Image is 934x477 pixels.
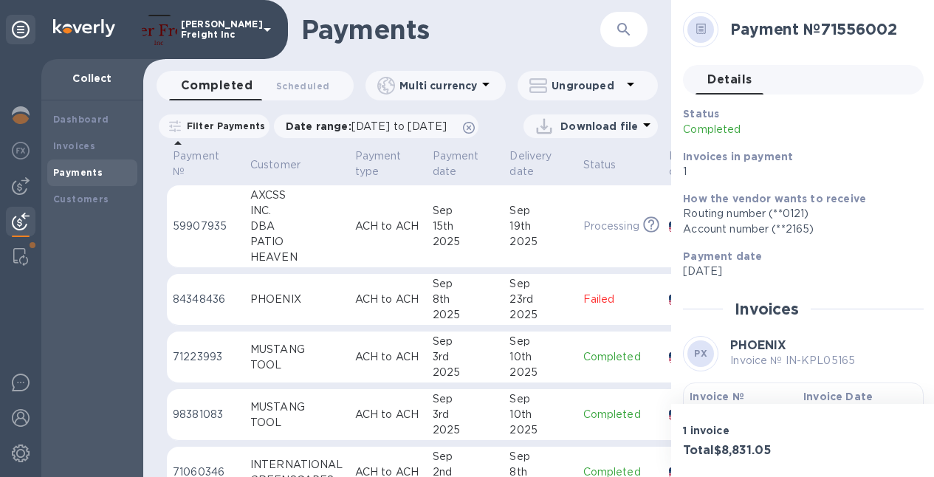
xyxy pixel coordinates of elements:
[173,292,238,307] p: 84348436
[583,349,657,365] p: Completed
[250,399,343,415] div: MUSTANG
[53,167,103,178] b: Payments
[560,119,638,134] p: Download file
[399,78,477,93] p: Multi currency
[730,338,786,352] b: PHOENIX
[433,234,498,250] div: 2025
[433,349,498,365] div: 3rd
[173,219,238,234] p: 59907935
[433,219,498,234] div: 15th
[683,423,797,438] p: 1 invoice
[274,114,478,138] div: Date range:[DATE] to [DATE]
[669,222,689,232] img: USD
[552,78,622,93] p: Ungrouped
[53,140,95,151] b: Invoices
[683,193,866,205] b: How the vendor wants to receive
[433,391,498,407] div: Sep
[53,71,131,86] p: Collect
[6,15,35,44] div: Unpin categories
[250,219,343,234] div: DBA
[583,407,657,422] p: Completed
[683,151,793,162] b: Invoices in payment
[433,203,498,219] div: Sep
[683,108,719,120] b: Status
[690,391,744,402] b: Invoice №
[301,14,600,45] h1: Payments
[509,334,571,349] div: Sep
[509,148,571,179] span: Delivery date
[173,407,238,422] p: 98381083
[509,203,571,219] div: Sep
[53,193,109,205] b: Customers
[509,234,571,250] div: 2025
[683,382,924,476] button: Invoice №Invoice Date
[181,120,265,132] p: Filter Payments
[509,307,571,323] div: 2025
[286,119,454,134] p: Date range :
[509,449,571,464] div: Sep
[730,353,855,368] p: Invoice № IN-KPL05165
[583,292,657,307] p: Failed
[181,19,255,40] p: [PERSON_NAME] Freight Inc
[509,349,571,365] div: 10th
[803,391,873,402] b: Invoice Date
[509,276,571,292] div: Sep
[355,148,402,179] p: Payment type
[250,250,343,265] div: HEAVEN
[433,449,498,464] div: Sep
[351,120,447,132] span: [DATE] to [DATE]
[433,407,498,422] div: 3rd
[683,164,912,179] p: 1
[683,250,762,262] b: Payment date
[433,292,498,307] div: 8th
[433,148,479,179] p: Payment date
[250,234,343,250] div: PATIO
[683,222,912,237] div: Account number (**2165)
[12,142,30,159] img: Foreign exchange
[509,148,552,179] p: Delivery date
[53,114,109,125] b: Dashboard
[707,69,752,90] span: Details
[173,349,238,365] p: 71223993
[694,348,707,359] b: PX
[250,457,343,473] div: INTERNATIONAL
[669,352,689,363] img: USD
[509,422,571,438] div: 2025
[276,78,329,94] span: Scheduled
[683,122,835,137] p: Completed
[250,292,343,307] div: PHOENIX
[433,148,498,179] span: Payment date
[53,19,115,37] img: Logo
[433,276,498,292] div: Sep
[683,444,797,458] h3: Total $8,831.05
[683,264,912,279] p: [DATE]
[173,148,238,179] span: Payment №
[583,157,636,173] span: Status
[173,148,219,179] p: Payment №
[730,20,912,38] h2: Payment № 71556002
[509,407,571,422] div: 10th
[669,295,689,305] img: USD
[355,219,421,234] p: ACH to ACH
[433,365,498,380] div: 2025
[355,292,421,307] p: ACH to ACH
[433,307,498,323] div: 2025
[509,219,571,234] div: 19th
[583,157,617,173] p: Status
[250,203,343,219] div: INC.
[181,75,253,96] span: Completed
[250,157,301,173] p: Customer
[683,206,912,222] div: Routing number (**0121)
[669,148,713,179] p: Payee currency
[509,365,571,380] div: 2025
[509,292,571,307] div: 23rd
[355,349,421,365] p: ACH to ACH
[433,422,498,438] div: 2025
[669,148,732,179] span: Payee currency
[509,391,571,407] div: Sep
[669,410,689,420] img: USD
[250,157,320,173] span: Customer
[250,415,343,430] div: TOOL
[250,357,343,373] div: TOOL
[250,188,343,203] div: AXCSS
